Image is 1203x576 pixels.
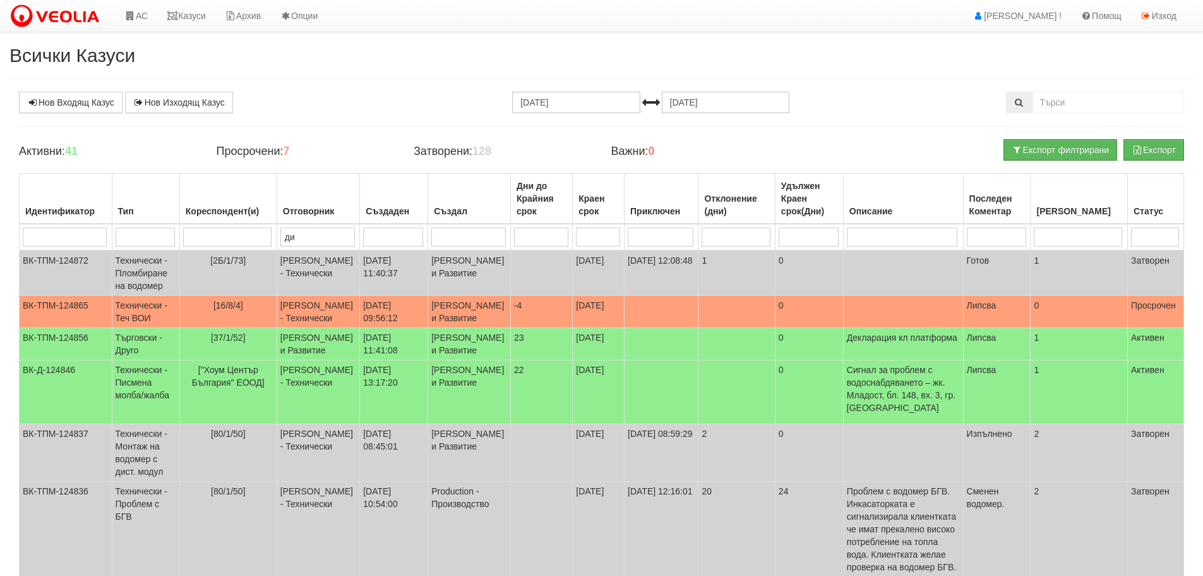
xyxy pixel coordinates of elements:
[1031,296,1127,328] td: 0
[280,202,356,220] div: Отговорник
[1131,202,1180,220] div: Статус
[1123,139,1184,161] button: Експорт
[125,92,233,113] a: Нов Изходящ Казус
[573,360,625,424] td: [DATE]
[1127,174,1183,224] th: Статус: No sort applied, activate to apply an ascending sort
[698,250,775,296] td: 1
[1031,174,1127,224] th: Брой Файлове: No sort applied, activate to apply an ascending sort
[20,174,112,224] th: Идентификатор: No sort applied, activate to apply an ascending sort
[775,360,843,424] td: 0
[20,424,112,482] td: ВК-ТПМ-124837
[20,250,112,296] td: ВК-ТПМ-124872
[611,145,789,158] h4: Важни:
[20,296,112,328] td: ВК-ТПМ-124865
[576,190,621,220] div: Краен срок
[1031,328,1127,360] td: 1
[9,3,105,30] img: VeoliaLogo.png
[967,333,997,343] span: Липсва
[514,365,524,375] span: 22
[1032,92,1184,113] input: Търсене по Идентификатор, Бл/Вх/Ап, Тип, Описание, Моб. Номер, Имейл, Файл, Коментар,
[112,296,179,328] td: Технически - Теч ВОИ
[967,300,997,310] span: Липсва
[1127,328,1183,360] td: Активен
[428,250,511,296] td: [PERSON_NAME] и Развитие
[277,296,359,328] td: [PERSON_NAME] - Технически
[573,250,625,296] td: [DATE]
[967,486,1005,509] span: Сменен водомер.
[967,190,1027,220] div: Последен Коментар
[428,174,511,224] th: Създал: No sort applied, activate to apply an ascending sort
[649,145,655,157] b: 0
[360,250,428,296] td: [DATE] 11:40:37
[428,328,511,360] td: [PERSON_NAME] и Развитие
[573,328,625,360] td: [DATE]
[213,300,243,310] span: [16/8/4]
[625,250,698,296] td: [DATE] 12:08:48
[360,328,428,360] td: [DATE] 11:41:08
[112,328,179,360] td: Търговски - Друго
[277,328,359,360] td: [PERSON_NAME] и Развитие
[1003,139,1117,161] button: Експорт филтрирани
[414,145,592,158] h4: Затворени:
[514,177,569,220] div: Дни до Крайния срок
[283,145,289,157] b: 7
[625,424,698,482] td: [DATE] 08:59:29
[428,424,511,482] td: [PERSON_NAME] и Развитие
[510,174,572,224] th: Дни до Крайния срок: No sort applied, activate to apply an ascending sort
[1127,424,1183,482] td: Затворен
[472,145,491,157] b: 128
[363,202,424,220] div: Създаден
[192,365,265,388] span: ["Хоум Център България" ЕООД]
[112,360,179,424] td: Технически - Писмена молба/жалба
[775,424,843,482] td: 0
[625,174,698,224] th: Приключен: No sort applied, activate to apply an ascending sort
[277,424,359,482] td: [PERSON_NAME] - Технически
[573,296,625,328] td: [DATE]
[628,202,695,220] div: Приключен
[1127,250,1183,296] td: Затворен
[847,202,960,220] div: Описание
[65,145,78,157] b: 41
[847,364,960,414] p: Сигнал за проблем с водоснабдяването – жк. Младост, бл. 148, вх. 3, гр. [GEOGRAPHIC_DATA]
[967,255,990,266] span: Готов
[1031,424,1127,482] td: 2
[360,174,428,224] th: Създаден: No sort applied, activate to apply an ascending sort
[1127,296,1183,328] td: Просрочен
[514,333,524,343] span: 23
[211,486,246,496] span: [80/1/50]
[112,250,179,296] td: Технически - Пломбиране на водомер
[360,296,428,328] td: [DATE] 09:56:12
[19,145,197,158] h4: Активни:
[775,174,843,224] th: Удължен Краен срок(Дни): No sort applied, activate to apply an ascending sort
[112,174,179,224] th: Тип: No sort applied, activate to apply an ascending sort
[573,174,625,224] th: Краен срок: No sort applied, activate to apply an ascending sort
[775,250,843,296] td: 0
[1127,360,1183,424] td: Активен
[573,424,625,482] td: [DATE]
[847,331,960,344] p: Декларация кл платформа
[698,424,775,482] td: 2
[967,429,1012,439] span: Изпълнено
[210,255,246,266] span: [2Б/1/73]
[179,174,277,224] th: Кореспондент(и): No sort applied, activate to apply an ascending sort
[698,174,775,224] th: Отклонение (дни): No sort applied, activate to apply an ascending sort
[967,365,997,375] span: Липсва
[211,333,246,343] span: [37/1/52]
[19,92,123,113] a: Нов Входящ Казус
[277,174,359,224] th: Отговорник: No sort applied, activate to apply an ascending sort
[277,360,359,424] td: [PERSON_NAME] - Технически
[1031,250,1127,296] td: 1
[1031,360,1127,424] td: 1
[843,174,963,224] th: Описание: No sort applied, activate to apply an ascending sort
[963,174,1031,224] th: Последен Коментар: No sort applied, activate to apply an ascending sort
[9,45,1194,66] h2: Всички Казуси
[116,202,176,220] div: Тип
[775,296,843,328] td: 0
[775,328,843,360] td: 0
[428,296,511,328] td: [PERSON_NAME] и Развитие
[216,145,394,158] h4: Просрочени:
[211,429,246,439] span: [80/1/50]
[514,300,522,310] span: -4
[1034,202,1123,220] div: [PERSON_NAME]
[360,360,428,424] td: [DATE] 13:17:20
